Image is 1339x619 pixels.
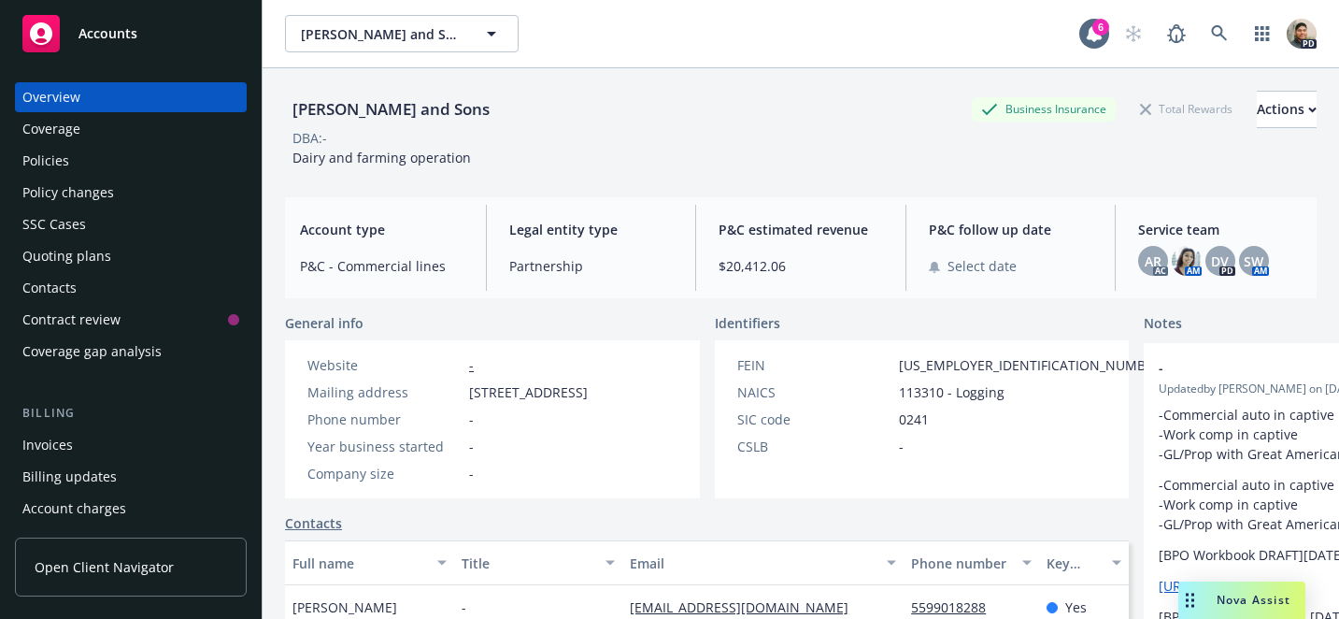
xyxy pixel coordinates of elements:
span: Select date [947,256,1017,276]
div: Coverage gap analysis [22,337,162,367]
span: DV [1211,252,1229,271]
div: Drag to move [1178,582,1202,619]
div: Quoting plans [22,241,111,271]
a: [URL][DOMAIN_NAME] [1159,577,1300,595]
div: Account charges [22,494,126,524]
div: Phone number [911,554,1010,573]
button: Actions [1257,91,1317,128]
span: Service team [1138,220,1302,239]
span: [PERSON_NAME] and Sons [301,24,463,44]
span: [PERSON_NAME] [292,597,397,617]
span: Open Client Navigator [35,557,174,577]
div: Full name [292,554,426,573]
span: P&C follow up date [929,220,1092,239]
span: Dairy and farming operation [292,149,471,166]
div: FEIN [737,355,891,375]
span: - [462,597,466,617]
span: 0241 [899,410,929,429]
div: Coverage [22,114,80,144]
div: Business Insurance [972,97,1116,121]
a: Invoices [15,430,247,460]
div: Contacts [22,273,77,303]
div: [PERSON_NAME] and Sons [285,97,497,122]
a: Accounts [15,7,247,60]
span: SW [1244,252,1263,271]
div: Website [307,355,462,375]
a: Report a Bug [1158,15,1195,52]
div: Policy changes [22,178,114,208]
button: Key contact [1039,540,1129,585]
span: - [469,410,474,429]
a: Start snowing [1115,15,1152,52]
a: Overview [15,82,247,112]
a: Coverage [15,114,247,144]
div: Title [462,554,595,573]
div: CSLB [737,437,891,456]
button: Phone number [904,540,1038,585]
a: [EMAIL_ADDRESS][DOMAIN_NAME] [630,598,863,616]
span: - [469,464,474,483]
a: Search [1201,15,1238,52]
a: Policy changes [15,178,247,208]
button: Nova Assist [1178,582,1305,619]
div: NAICS [737,382,891,402]
a: SSC Cases [15,209,247,239]
span: Accounts [78,26,137,41]
a: 5599018288 [911,598,1001,616]
a: Quoting plans [15,241,247,271]
a: Policies [15,146,247,176]
span: Legal entity type [509,220,673,239]
span: P&C estimated revenue [719,220,882,239]
a: Contacts [15,273,247,303]
div: Actions [1257,92,1317,127]
span: Yes [1065,597,1087,617]
span: Notes [1144,313,1182,336]
img: photo [1287,19,1317,49]
div: Company size [307,464,462,483]
a: Billing updates [15,462,247,492]
div: DBA: - [292,128,327,148]
span: P&C - Commercial lines [300,256,463,276]
span: AR [1145,252,1161,271]
a: Contract review [15,305,247,335]
div: Phone number [307,410,462,429]
span: 113310 - Logging [899,382,1004,402]
button: Email [622,540,904,585]
span: Account type [300,220,463,239]
div: Total Rewards [1131,97,1242,121]
img: photo [1172,246,1202,276]
div: SSC Cases [22,209,86,239]
div: Invoices [22,430,73,460]
a: Account charges [15,494,247,524]
div: Contract review [22,305,121,335]
button: Full name [285,540,454,585]
div: Mailing address [307,382,462,402]
div: Email [630,554,876,573]
div: Overview [22,82,80,112]
div: Billing [15,404,247,423]
button: [PERSON_NAME] and Sons [285,15,519,52]
a: - [469,356,474,374]
div: Year business started [307,437,462,456]
span: - [469,437,474,456]
div: SIC code [737,410,891,429]
div: Policies [22,146,69,176]
span: [US_EMPLOYER_IDENTIFICATION_NUMBER] [899,355,1166,375]
a: Contacts [285,513,342,533]
button: Title [454,540,623,585]
span: General info [285,313,363,333]
span: Nova Assist [1217,592,1290,608]
div: 6 [1092,19,1109,36]
div: Billing updates [22,462,117,492]
a: Coverage gap analysis [15,337,247,367]
span: $20,412.06 [719,256,882,276]
span: Identifiers [715,313,780,333]
span: Partnership [509,256,673,276]
div: Key contact [1047,554,1101,573]
a: Switch app [1244,15,1281,52]
span: - [899,437,904,456]
span: [STREET_ADDRESS] [469,382,588,402]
